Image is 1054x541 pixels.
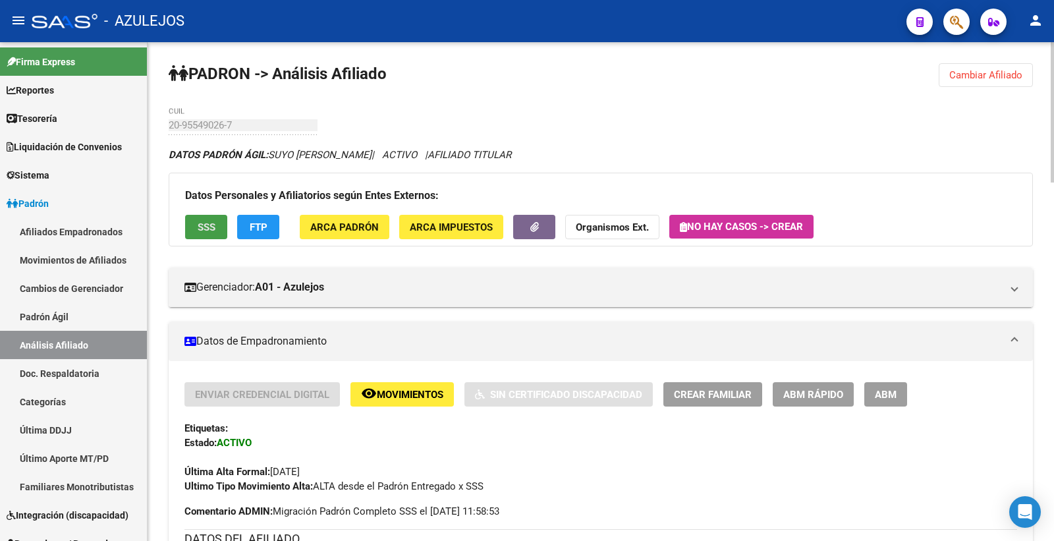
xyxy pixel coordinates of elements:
strong: Organismos Ext. [576,221,649,233]
span: SUYO [PERSON_NAME] [169,149,372,161]
strong: Ultimo Tipo Movimiento Alta: [184,480,313,492]
span: [DATE] [184,466,300,478]
button: Cambiar Afiliado [939,63,1033,87]
button: Crear Familiar [663,382,762,407]
span: Migración Padrón Completo SSS el [DATE] 11:58:53 [184,504,499,519]
span: Integración (discapacidad) [7,508,128,523]
span: - AZULEJOS [104,7,184,36]
strong: PADRON -> Análisis Afiliado [169,65,387,83]
button: Enviar Credencial Digital [184,382,340,407]
span: Cambiar Afiliado [949,69,1022,81]
i: | ACTIVO | [169,149,511,161]
strong: ACTIVO [217,437,252,449]
strong: Estado: [184,437,217,449]
button: Sin Certificado Discapacidad [464,382,653,407]
span: FTP [250,221,267,233]
strong: A01 - Azulejos [255,280,324,295]
button: Organismos Ext. [565,215,659,239]
span: ABM Rápido [783,389,843,401]
strong: Comentario ADMIN: [184,505,273,517]
span: Crear Familiar [674,389,752,401]
button: SSS [185,215,227,239]
div: Open Intercom Messenger [1009,496,1041,528]
span: ABM [875,389,897,401]
mat-expansion-panel-header: Gerenciador:A01 - Azulejos [169,268,1033,307]
span: Reportes [7,83,54,98]
span: ARCA Impuestos [410,221,493,233]
span: Liquidación de Convenios [7,140,122,154]
button: FTP [237,215,279,239]
span: No hay casos -> Crear [680,221,803,233]
mat-panel-title: Gerenciador: [184,280,1001,295]
span: AFILIADO TITULAR [428,149,511,161]
button: No hay casos -> Crear [669,215,814,239]
span: Tesorería [7,111,57,126]
button: ARCA Impuestos [399,215,503,239]
span: Movimientos [377,389,443,401]
strong: DATOS PADRÓN ÁGIL: [169,149,268,161]
h3: Datos Personales y Afiliatorios según Entes Externos: [185,186,1016,205]
strong: Última Alta Formal: [184,466,270,478]
strong: Etiquetas: [184,422,228,434]
mat-icon: remove_red_eye [361,385,377,401]
mat-icon: person [1028,13,1043,28]
span: SSS [198,221,215,233]
mat-expansion-panel-header: Datos de Empadronamiento [169,322,1033,361]
span: Sistema [7,168,49,183]
span: ARCA Padrón [310,221,379,233]
span: Enviar Credencial Digital [195,389,329,401]
span: Padrón [7,196,49,211]
button: ABM Rápido [773,382,854,407]
mat-panel-title: Datos de Empadronamiento [184,334,1001,349]
span: ALTA desde el Padrón Entregado x SSS [184,480,484,492]
button: ABM [864,382,907,407]
button: Movimientos [350,382,454,407]
mat-icon: menu [11,13,26,28]
button: ARCA Padrón [300,215,389,239]
span: Firma Express [7,55,75,69]
span: Sin Certificado Discapacidad [490,389,642,401]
